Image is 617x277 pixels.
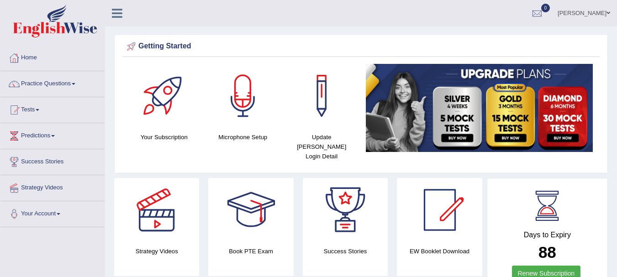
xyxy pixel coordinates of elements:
[0,175,105,198] a: Strategy Videos
[287,132,357,161] h4: Update [PERSON_NAME] Login Detail
[0,123,105,146] a: Predictions
[541,4,550,12] span: 0
[125,40,597,53] div: Getting Started
[208,132,278,142] h4: Microphone Setup
[0,201,105,224] a: Your Account
[366,64,593,152] img: small5.jpg
[397,246,482,256] h4: EW Booklet Download
[114,246,199,256] h4: Strategy Videos
[497,231,597,239] h4: Days to Expiry
[0,149,105,172] a: Success Stories
[303,246,388,256] h4: Success Stories
[208,246,293,256] h4: Book PTE Exam
[0,45,105,68] a: Home
[129,132,199,142] h4: Your Subscription
[0,97,105,120] a: Tests
[538,243,556,261] b: 88
[0,71,105,94] a: Practice Questions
